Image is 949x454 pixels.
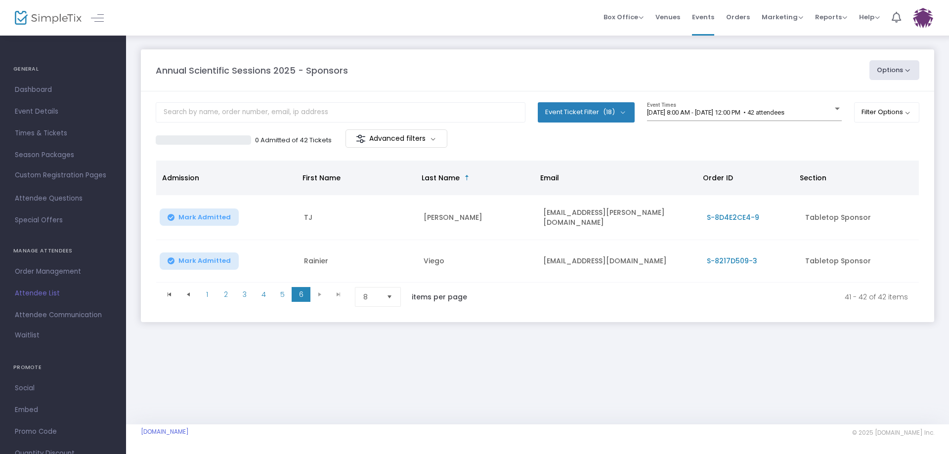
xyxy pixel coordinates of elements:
span: 8 [363,292,379,302]
button: Mark Admitted [160,208,239,226]
span: Section [800,173,826,183]
label: items per page [412,292,467,302]
button: Options [869,60,920,80]
td: [EMAIL_ADDRESS][PERSON_NAME][DOMAIN_NAME] [537,195,701,240]
span: Special Offers [15,214,111,227]
span: © 2025 [DOMAIN_NAME] Inc. [852,429,934,437]
span: Page 3 [235,287,254,302]
span: Order ID [703,173,733,183]
span: Season Packages [15,149,111,162]
span: Last Name [422,173,460,183]
span: Marketing [762,12,803,22]
a: [DOMAIN_NAME] [141,428,189,436]
h4: MANAGE ATTENDEES [13,241,113,261]
span: Social [15,382,111,395]
span: Go to the previous page [179,287,198,302]
span: Page 5 [273,287,292,302]
span: Admission [162,173,199,183]
span: Order Management [15,265,111,278]
img: filter [356,134,366,144]
td: Tabletop Sponsor [799,240,919,283]
span: Attendee Questions [15,192,111,205]
td: Tabletop Sponsor [799,195,919,240]
div: Data table [156,161,919,283]
h4: PROMOTE [13,358,113,377]
m-button: Advanced filters [345,129,448,148]
span: Promo Code [15,425,111,438]
span: Page 1 [198,287,216,302]
td: TJ [298,195,418,240]
span: Venues [655,4,680,30]
span: [DATE] 8:00 AM - [DATE] 12:00 PM • 42 attendees [647,109,784,116]
span: Reports [815,12,847,22]
td: [EMAIL_ADDRESS][DOMAIN_NAME] [537,240,701,283]
span: S-8217D509-3 [707,256,757,266]
span: Custom Registration Pages [15,170,106,180]
input: Search by name, order number, email, ip address [156,102,525,123]
span: Times & Tickets [15,127,111,140]
p: 0 Admitted of 42 Tickets [255,135,332,145]
span: Go to the first page [166,290,173,298]
span: Go to the first page [160,287,179,302]
span: Sortable [463,174,471,182]
span: Page 6 [292,287,310,302]
button: Filter Options [854,102,920,122]
span: Email [540,173,559,183]
kendo-pager-info: 41 - 42 of 42 items [488,287,908,307]
span: Page 4 [254,287,273,302]
td: Viego [418,240,537,283]
span: (18) [603,108,615,116]
td: Rainier [298,240,418,283]
span: First Name [302,173,341,183]
span: Orders [726,4,750,30]
span: Dashboard [15,83,111,96]
span: S-8D4E2CE4-9 [707,212,759,222]
button: Mark Admitted [160,252,239,270]
span: Mark Admitted [178,213,231,221]
span: Go to the previous page [184,290,192,298]
button: Select [383,288,396,306]
td: [PERSON_NAME] [418,195,537,240]
m-panel-title: Annual Scientific Sessions 2025 - Sponsors [156,64,348,77]
h4: GENERAL [13,59,113,79]
span: Attendee List [15,287,111,300]
span: Embed [15,404,111,416]
span: Event Details [15,105,111,118]
span: Events [692,4,714,30]
span: Attendee Communication [15,309,111,322]
button: Event Ticket Filter(18) [538,102,635,122]
span: Waitlist [15,330,40,340]
span: Mark Admitted [178,257,231,265]
span: Page 2 [216,287,235,302]
span: Help [859,12,880,22]
span: Box Office [604,12,644,22]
